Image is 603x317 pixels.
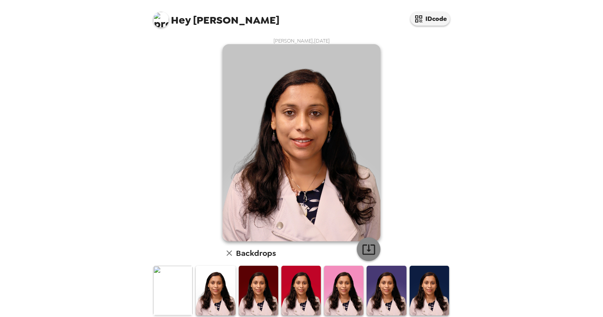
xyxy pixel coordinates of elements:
[153,12,169,28] img: profile pic
[273,37,330,44] span: [PERSON_NAME] , [DATE]
[410,12,450,26] button: IDcode
[223,44,380,241] img: user
[153,8,279,26] span: [PERSON_NAME]
[236,247,276,259] h6: Backdrops
[171,13,191,27] span: Hey
[153,266,193,315] img: Original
